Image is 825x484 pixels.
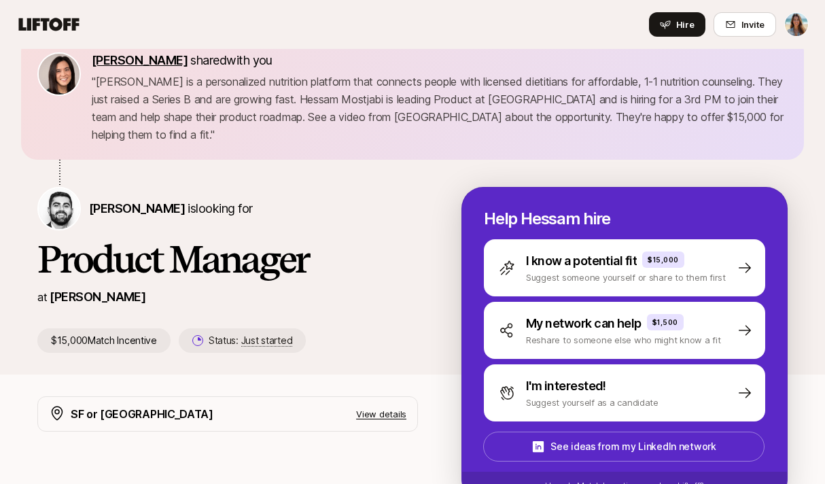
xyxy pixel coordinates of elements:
[652,317,678,328] p: $1,500
[89,201,185,215] span: [PERSON_NAME]
[676,18,695,31] span: Hire
[37,239,418,279] h1: Product Manager
[92,73,788,143] p: " [PERSON_NAME] is a personalized nutrition platform that connects people with licensed dietitian...
[92,53,188,67] span: [PERSON_NAME]
[356,407,406,421] p: View details
[649,12,705,37] button: Hire
[37,288,47,306] p: at
[784,12,809,37] button: Suzanne Shultz
[483,432,765,462] button: See ideas from my LinkedIn network
[526,271,726,284] p: Suggest someone yourself or share to them first
[648,254,679,265] p: $15,000
[50,290,145,304] a: [PERSON_NAME]
[526,314,642,333] p: My network can help
[71,405,213,423] p: SF or [GEOGRAPHIC_DATA]
[785,13,808,36] img: Suzanne Shultz
[37,328,171,353] p: $15,000 Match Incentive
[209,332,292,349] p: Status:
[39,54,80,94] img: 71d7b91d_d7cb_43b4_a7ea_a9b2f2cc6e03.jpg
[39,188,80,229] img: Hessam Mostajabi
[226,53,273,67] span: with you
[89,199,252,218] p: is looking for
[526,252,637,271] p: I know a potential fit
[741,18,765,31] span: Invite
[92,51,278,70] p: shared
[241,334,293,347] span: Just started
[526,396,659,409] p: Suggest yourself as a candidate
[714,12,776,37] button: Invite
[526,377,606,396] p: I'm interested!
[550,438,716,455] p: See ideas from my LinkedIn network
[484,209,765,228] p: Help Hessam hire
[526,333,721,347] p: Reshare to someone else who might know a fit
